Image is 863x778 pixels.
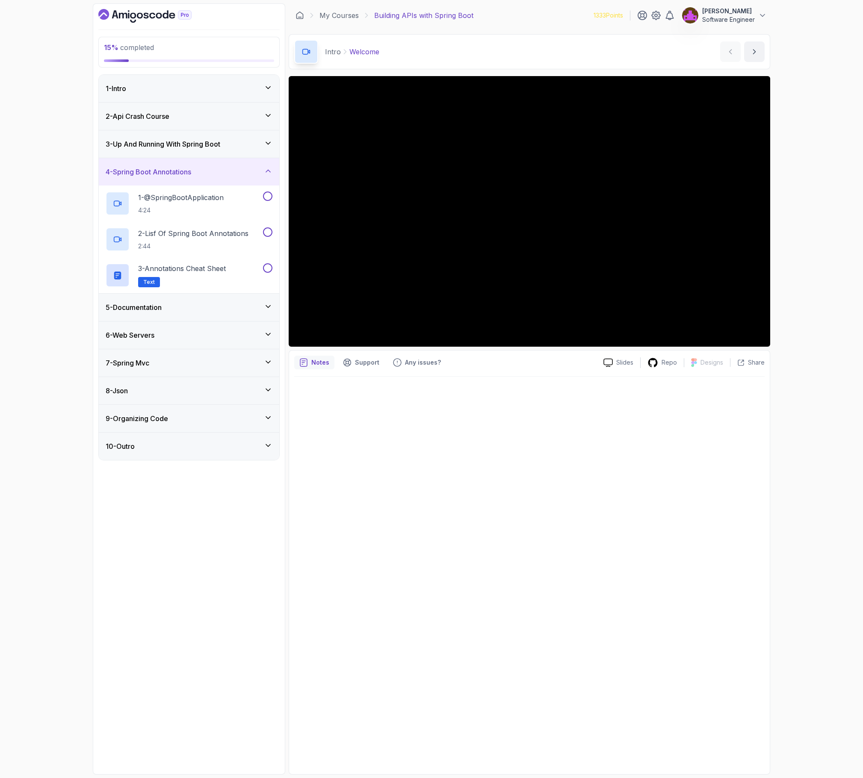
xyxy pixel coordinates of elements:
[597,358,640,367] a: Slides
[682,7,698,24] img: user profile image
[662,358,677,367] p: Repo
[138,192,224,203] p: 1 - @SpringBootApplication
[296,11,304,20] a: Dashboard
[325,47,341,57] p: Intro
[311,358,329,367] p: Notes
[730,358,765,367] button: Share
[99,158,279,186] button: 4-Spring Boot Annotations
[682,7,767,24] button: user profile image[PERSON_NAME]Software Engineer
[641,357,684,368] a: Repo
[99,130,279,158] button: 3-Up And Running With Spring Boot
[294,356,334,369] button: notes button
[349,47,379,57] p: Welcome
[700,358,723,367] p: Designs
[106,386,128,396] h3: 8 - Json
[99,349,279,377] button: 7-Spring Mvc
[720,41,741,62] button: previous content
[99,433,279,460] button: 10-Outro
[99,103,279,130] button: 2-Api Crash Course
[355,358,379,367] p: Support
[98,9,211,23] a: Dashboard
[106,330,154,340] h3: 6 - Web Servers
[104,43,154,52] span: completed
[99,75,279,102] button: 1-Intro
[744,41,765,62] button: next content
[138,242,248,250] p: 2:44
[106,83,126,94] h3: 1 - Intro
[99,377,279,404] button: 8-Json
[748,358,765,367] p: Share
[106,263,272,287] button: 3-Annotations Cheat SheetText
[99,321,279,349] button: 6-Web Servers
[143,279,155,286] span: Text
[106,227,272,251] button: 2-Lisf Of Spring Boot Annotations2:44
[106,413,168,424] h3: 9 - Organizing Code
[99,405,279,432] button: 9-Organizing Code
[138,206,224,215] p: 4:24
[374,10,473,21] p: Building APIs with Spring Boot
[138,228,248,239] p: 2 - Lisf Of Spring Boot Annotations
[388,356,446,369] button: Feedback button
[106,167,191,177] h3: 4 - Spring Boot Annotations
[616,358,633,367] p: Slides
[106,441,135,451] h3: 10 - Outro
[99,294,279,321] button: 5-Documentation
[338,356,384,369] button: Support button
[106,302,162,312] h3: 5 - Documentation
[405,358,441,367] p: Any issues?
[319,10,359,21] a: My Courses
[702,15,755,24] p: Software Engineer
[289,76,770,347] iframe: 1 - Hi
[106,139,220,149] h3: 3 - Up And Running With Spring Boot
[594,11,623,20] p: 1333 Points
[104,43,118,52] span: 15 %
[106,111,169,121] h3: 2 - Api Crash Course
[106,358,149,368] h3: 7 - Spring Mvc
[702,7,755,15] p: [PERSON_NAME]
[106,192,272,215] button: 1-@SpringBootApplication4:24
[138,263,226,274] p: 3 - Annotations Cheat Sheet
